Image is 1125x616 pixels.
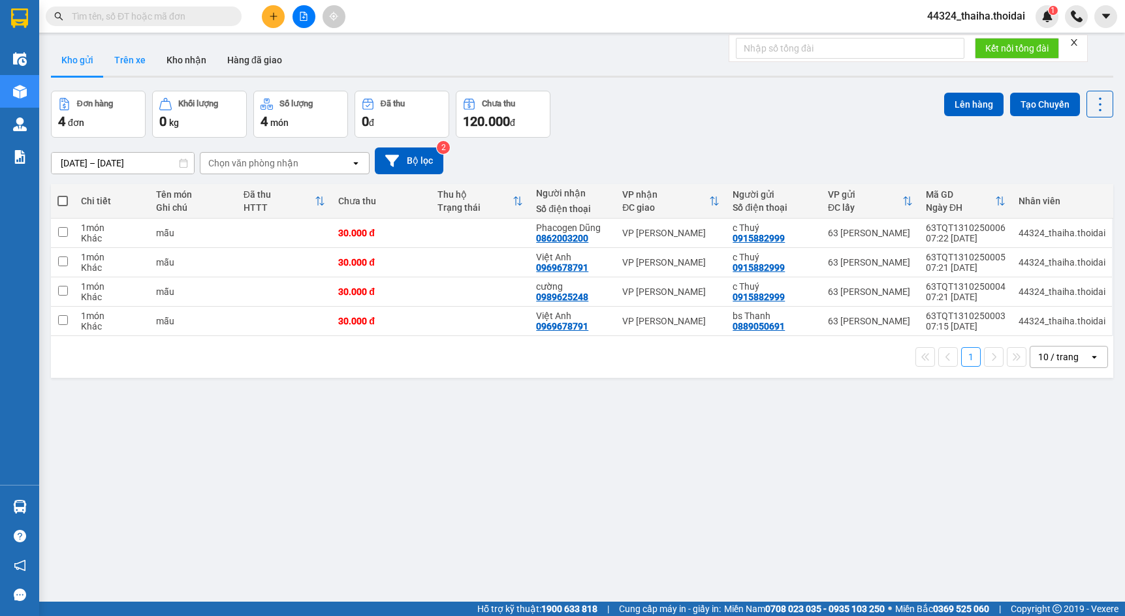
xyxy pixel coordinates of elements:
[156,316,230,326] div: mẫu
[351,158,361,168] svg: open
[926,311,1006,321] div: 63TQT1310250003
[607,602,609,616] span: |
[156,228,230,238] div: mẫu
[536,233,588,243] div: 0862003200
[437,141,450,154] sup: 2
[208,157,298,170] div: Chọn văn phòng nhận
[81,223,143,233] div: 1 món
[541,604,597,614] strong: 1900 633 818
[1019,196,1105,206] div: Nhân viên
[477,602,597,616] span: Hỗ trợ kỹ thuật:
[338,196,424,206] div: Chưa thu
[895,602,989,616] span: Miền Bắc
[765,604,885,614] strong: 0708 023 035 - 0935 103 250
[1071,10,1083,22] img: phone-icon
[828,316,913,326] div: 63 [PERSON_NAME]
[338,286,424,297] div: 30.000 đ
[1019,316,1105,326] div: 44324_thaiha.thoidai
[1051,6,1055,15] span: 1
[81,252,143,262] div: 1 món
[52,153,194,174] input: Select a date range.
[323,5,345,28] button: aim
[253,91,348,138] button: Số lượng4món
[733,292,785,302] div: 0915882999
[622,286,720,297] div: VP [PERSON_NAME]
[51,44,104,76] button: Kho gửi
[456,91,550,138] button: Chưa thu120.000đ
[828,228,913,238] div: 63 [PERSON_NAME]
[1089,352,1100,362] svg: open
[536,281,609,292] div: cường
[622,228,720,238] div: VP [PERSON_NAME]
[1070,38,1079,47] span: close
[733,189,815,200] div: Người gửi
[381,99,405,108] div: Đã thu
[536,292,588,302] div: 0989625248
[369,117,374,128] span: đ
[156,257,230,268] div: mẫu
[926,252,1006,262] div: 63TQT1310250005
[1100,10,1112,22] span: caret-down
[68,117,84,128] span: đơn
[156,44,217,76] button: Kho nhận
[536,311,609,321] div: Việt Anh
[338,228,424,238] div: 30.000 đ
[733,321,785,331] div: 0889050691
[724,602,885,616] span: Miền Nam
[159,114,166,129] span: 0
[926,233,1006,243] div: 07:22 [DATE]
[828,202,902,213] div: ĐC lấy
[926,281,1006,292] div: 63TQT1310250004
[244,189,315,200] div: Đã thu
[54,12,63,21] span: search
[733,262,785,273] div: 0915882999
[622,257,720,268] div: VP [PERSON_NAME]
[622,202,709,213] div: ĐC giao
[733,202,815,213] div: Số điện thoại
[926,223,1006,233] div: 63TQT1310250006
[1041,10,1053,22] img: icon-new-feature
[888,606,892,611] span: ⚪️
[1019,257,1105,268] div: 44324_thaiha.thoidai
[329,12,338,21] span: aim
[72,9,226,23] input: Tìm tên, số ĐT hoặc mã đơn
[14,559,26,572] span: notification
[81,321,143,331] div: Khác
[81,233,143,243] div: Khác
[1019,228,1105,238] div: 44324_thaiha.thoidai
[926,202,995,213] div: Ngày ĐH
[926,321,1006,331] div: 07:15 [DATE]
[536,262,588,273] div: 0969678791
[536,204,609,214] div: Số điện thoại
[1010,93,1080,116] button: Tạo Chuyến
[81,311,143,321] div: 1 món
[362,114,369,129] span: 0
[536,321,588,331] div: 0969678791
[13,117,27,131] img: warehouse-icon
[828,286,913,297] div: 63 [PERSON_NAME]
[13,150,27,164] img: solution-icon
[299,12,308,21] span: file-add
[985,41,1049,55] span: Kết nối tổng đài
[244,202,315,213] div: HTTT
[536,223,609,233] div: Phacogen Dũng
[622,316,720,326] div: VP [PERSON_NAME]
[733,252,815,262] div: c Thuý
[933,604,989,614] strong: 0369 525 060
[14,530,26,542] span: question-circle
[616,184,726,219] th: Toggle SortBy
[270,117,289,128] span: món
[437,189,513,200] div: Thu hộ
[622,189,709,200] div: VP nhận
[217,44,293,76] button: Hàng đã giao
[733,233,785,243] div: 0915882999
[619,602,721,616] span: Cung cấp máy in - giấy in:
[733,223,815,233] div: c Thuý
[156,202,230,213] div: Ghi chú
[1049,6,1058,15] sup: 1
[269,12,278,21] span: plus
[437,202,513,213] div: Trạng thái
[58,114,65,129] span: 4
[919,184,1012,219] th: Toggle SortBy
[77,99,113,108] div: Đơn hàng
